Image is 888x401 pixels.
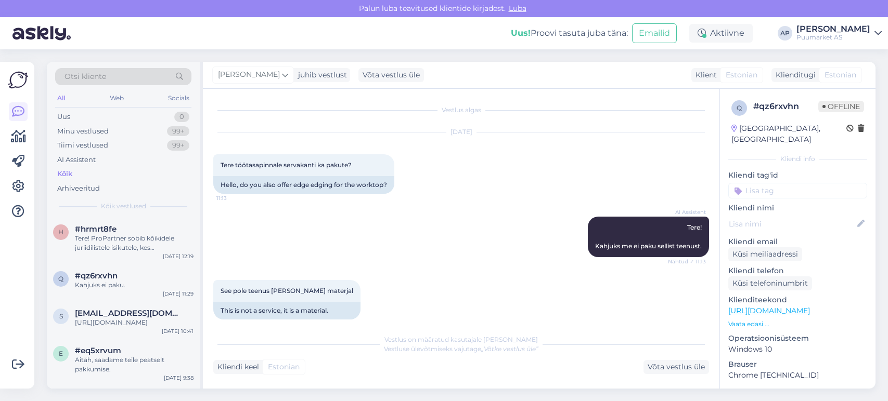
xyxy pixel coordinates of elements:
div: This is not a service, it is a material. [213,302,361,319]
button: Emailid [632,23,677,43]
div: [DATE] [213,127,709,137]
p: Operatsioonisüsteem [728,333,867,344]
div: 0 [174,112,189,122]
span: Otsi kliente [65,71,106,82]
span: See pole teenus [PERSON_NAME] materjal [221,287,353,295]
div: Uus [57,112,70,122]
div: Klienditugi [771,70,816,81]
i: „Võtke vestlus üle” [481,345,538,353]
p: Kliendi email [728,236,867,247]
a: [URL][DOMAIN_NAME] [728,306,810,315]
p: Windows 10 [728,344,867,355]
p: Vaata edasi ... [728,319,867,329]
input: Lisa nimi [729,218,855,230]
div: Arhiveeritud [57,183,100,194]
div: All [55,91,67,105]
span: #eq5xrvum [75,346,121,355]
div: Tere! ProPartner sobib kõikidele juriidilistele isikutele, kes Puumarketist ostavad. Liikmed saav... [75,234,194,252]
div: Vestlus algas [213,105,709,115]
span: #hrmrt8fe [75,224,117,234]
div: Minu vestlused [57,126,109,137]
span: [PERSON_NAME] [218,69,280,81]
span: Vestluse ülevõtmiseks vajutage [384,345,538,353]
img: Askly Logo [8,70,28,90]
span: Vestlus on määratud kasutajale [PERSON_NAME] [384,336,538,343]
span: AI Assistent [667,208,706,216]
span: s [59,312,63,320]
div: [PERSON_NAME] [796,25,870,33]
div: Aktiivne [689,24,753,43]
span: #qz6rxvhn [75,271,118,280]
b: Uus! [511,28,531,38]
span: Luba [506,4,530,13]
div: Kahjuks ei paku. [75,280,194,290]
p: Brauser [728,359,867,370]
div: Proovi tasuta juba täna: [511,27,628,39]
div: AP [778,26,792,41]
div: Võta vestlus üle [358,68,424,82]
span: 11:13 [216,194,255,202]
div: [GEOGRAPHIC_DATA], [GEOGRAPHIC_DATA] [731,123,846,145]
div: [DATE] 11:29 [163,290,194,298]
div: Küsi telefoninumbrit [728,276,812,290]
div: [URL][DOMAIN_NAME] [75,318,194,327]
div: Web [108,91,126,105]
div: Tiimi vestlused [57,140,108,151]
div: 99+ [167,126,189,137]
span: e [59,350,63,357]
div: Hello, do you also offer edge edging for the worktop? [213,176,394,194]
div: Klient [691,70,717,81]
span: Tere töötasapinnale servakanti ka pakute? [221,161,352,169]
span: q [58,275,63,283]
div: Küsi meiliaadressi [728,247,802,261]
span: Offline [818,101,864,112]
span: Kõik vestlused [101,202,146,211]
div: [DATE] 12:19 [163,252,194,260]
span: h [58,228,63,236]
div: # qz6rxvhn [753,100,818,113]
span: saade@saade.ee [75,309,183,318]
a: [PERSON_NAME]Puumarket AS [796,25,882,42]
p: Klienditeekond [728,295,867,305]
div: AI Assistent [57,155,96,165]
div: Puumarket AS [796,33,870,42]
p: Kliendi nimi [728,203,867,213]
span: q [737,104,742,112]
span: Estonian [825,70,856,81]
div: [DATE] 9:38 [164,374,194,382]
div: Kõik [57,169,72,179]
p: Chrome [TECHNICAL_ID] [728,370,867,381]
div: [DATE] 10:41 [162,327,194,335]
div: Socials [166,91,191,105]
span: Nähtud ✓ 11:13 [667,258,706,265]
div: Kliendi info [728,154,867,164]
div: juhib vestlust [294,70,347,81]
div: Võta vestlus üle [644,360,709,374]
p: Kliendi tag'id [728,170,867,181]
p: Kliendi telefon [728,265,867,276]
div: Kliendi keel [213,362,259,372]
span: Estonian [726,70,757,81]
input: Lisa tag [728,183,867,198]
span: Estonian [268,362,300,372]
div: 99+ [167,140,189,151]
div: Aitäh, saadame teile peatselt pakkumise. [75,355,194,374]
